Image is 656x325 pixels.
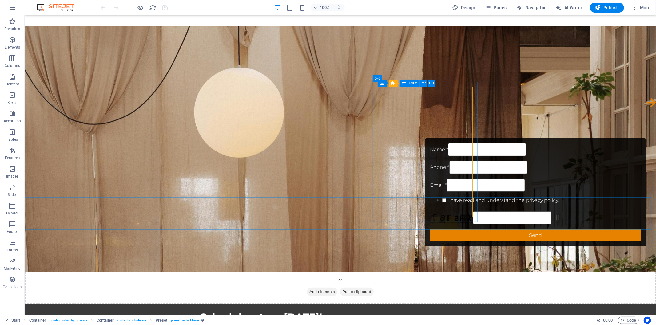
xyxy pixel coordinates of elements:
[149,4,157,11] button: reload
[29,317,205,324] nav: breadcrumb
[450,3,478,13] div: Design (Ctrl+Alt+Y)
[4,119,21,123] p: Accordion
[5,317,20,324] a: Click to cancel selection. Double-click to open Pages
[137,4,144,11] button: Click here to leave preview mode and continue editing
[595,5,619,11] span: Publish
[6,211,18,216] p: Header
[514,3,548,13] button: Navigator
[629,3,653,13] button: More
[452,5,475,11] span: Design
[116,317,146,324] span: . contactbox .hide-sm
[49,317,87,324] span: . positionindex .bg-primary
[320,4,330,11] h6: 100%
[618,317,639,324] button: Code
[6,174,19,179] p: Images
[409,81,417,85] span: Form
[644,317,651,324] button: Usercentrics
[7,229,18,234] p: Footer
[553,3,585,13] button: AI Writer
[7,137,18,142] p: Tables
[5,45,20,50] p: Elements
[4,266,21,271] p: Marketing
[3,284,22,289] p: Collections
[282,272,313,281] span: Add elements
[450,3,478,13] button: Design
[4,26,20,31] p: Favorites
[7,248,18,253] p: Forms
[97,317,114,324] span: Click to select. Double-click to edit
[603,317,613,324] span: 00 00
[7,100,18,105] p: Boxes
[485,5,507,11] span: Pages
[35,4,82,11] img: Editor Logo
[29,317,46,324] span: Click to select. Double-click to edit
[5,63,20,68] p: Columns
[149,4,157,11] i: Reload page
[311,4,332,11] button: 100%
[315,272,349,281] span: Paste clipboard
[201,319,204,322] i: This element is a customizable preset
[556,5,582,11] span: AI Writer
[621,317,636,324] span: Code
[597,317,613,324] h6: Session time
[8,192,17,197] p: Slider
[5,155,20,160] p: Features
[590,3,624,13] button: Publish
[517,5,546,11] span: Navigator
[170,317,199,324] span: . preset-contact-form
[607,318,608,323] span: :
[483,3,509,13] button: Pages
[336,5,341,10] i: On resize automatically adjust zoom level to fit chosen device.
[631,5,651,11] span: More
[6,82,19,87] p: Content
[156,317,168,324] span: Click to select. Double-click to edit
